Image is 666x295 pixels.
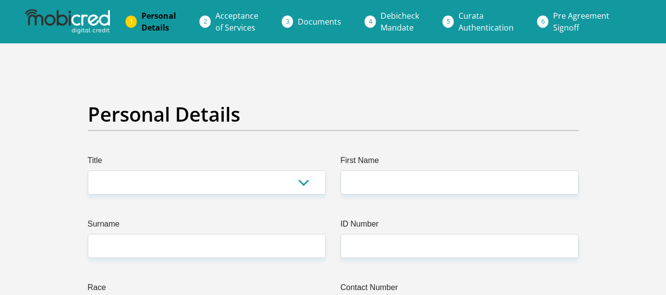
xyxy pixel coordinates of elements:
label: First Name [341,155,579,170]
a: PersonalDetails [134,6,184,37]
a: Acceptanceof Services [208,6,266,37]
a: CurataAuthentication [451,6,522,37]
span: Pre Agreement Signoff [553,10,609,33]
span: Acceptance of Services [215,10,258,33]
img: mobicred logo [25,9,110,34]
a: Documents [290,12,349,32]
input: First Name [341,170,579,195]
label: Title [88,155,326,170]
span: Curata Authentication [458,10,514,33]
h2: Personal Details [88,102,579,126]
input: ID Number [341,234,579,258]
label: ID Number [341,218,579,234]
span: Debicheck Mandate [381,10,419,33]
span: Personal Details [141,10,176,33]
span: Documents [298,16,341,27]
label: Surname [88,218,326,234]
input: Surname [88,234,326,258]
a: DebicheckMandate [373,6,427,37]
a: Pre AgreementSignoff [545,6,617,37]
